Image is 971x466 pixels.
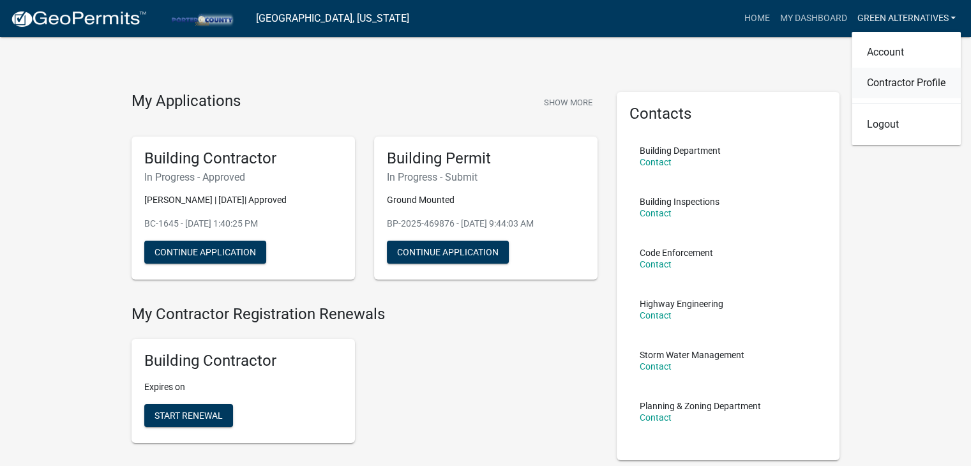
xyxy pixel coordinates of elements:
a: Contact [640,361,672,372]
p: BC-1645 - [DATE] 1:40:25 PM [144,217,342,230]
a: Green Alternatives [852,6,961,31]
a: Contractor Profile [852,68,961,98]
h5: Building Contractor [144,149,342,168]
a: Contact [640,208,672,218]
button: Show More [539,92,598,113]
p: Ground Mounted [387,193,585,207]
span: Start Renewal [154,410,223,421]
h4: My Contractor Registration Renewals [132,305,598,324]
a: Contact [640,310,672,320]
p: Expires on [144,380,342,394]
p: Highway Engineering [640,299,723,308]
p: Code Enforcement [640,248,713,257]
a: Contact [640,259,672,269]
h5: Building Permit [387,149,585,168]
a: Home [739,6,774,31]
a: [GEOGRAPHIC_DATA], [US_STATE] [256,8,409,29]
p: [PERSON_NAME] | [DATE]| Approved [144,193,342,207]
h5: Building Contractor [144,352,342,370]
a: My Dashboard [774,6,852,31]
button: Start Renewal [144,404,233,427]
button: Continue Application [144,241,266,264]
p: Building Department [640,146,721,155]
p: BP-2025-469876 - [DATE] 9:44:03 AM [387,217,585,230]
a: Account [852,37,961,68]
h5: Contacts [629,105,827,123]
p: Building Inspections [640,197,719,206]
div: Green Alternatives [852,32,961,145]
p: Storm Water Management [640,350,744,359]
button: Continue Application [387,241,509,264]
p: Planning & Zoning Department [640,402,761,410]
a: Logout [852,109,961,140]
wm-registration-list-section: My Contractor Registration Renewals [132,305,598,453]
a: Contact [640,157,672,167]
a: Contact [640,412,672,423]
h6: In Progress - Approved [144,171,342,183]
h6: In Progress - Submit [387,171,585,183]
h4: My Applications [132,92,241,111]
img: Porter County, Indiana [157,10,246,27]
